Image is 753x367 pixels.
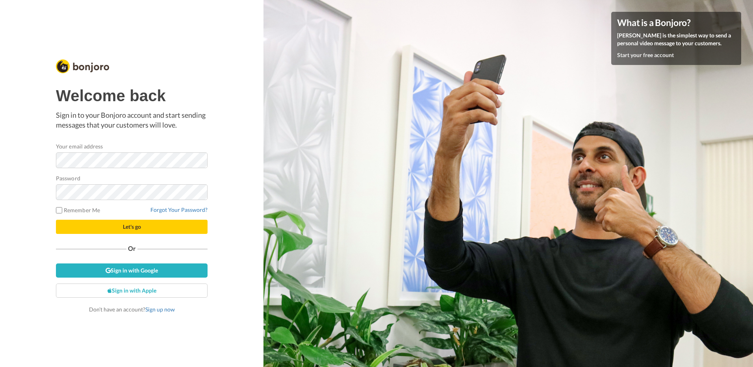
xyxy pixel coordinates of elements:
span: Don’t have an account? [89,306,175,313]
a: Sign up now [145,306,175,313]
label: Password [56,174,80,182]
a: Sign in with Google [56,263,208,278]
h1: Welcome back [56,87,208,104]
span: Let's go [123,223,141,230]
button: Let's go [56,220,208,234]
p: Sign in to your Bonjoro account and start sending messages that your customers will love. [56,110,208,130]
a: Sign in with Apple [56,284,208,298]
input: Remember Me [56,207,62,213]
span: Or [126,246,137,251]
p: [PERSON_NAME] is the simplest way to send a personal video message to your customers. [617,32,735,47]
a: Start your free account [617,52,674,58]
a: Forgot Your Password? [150,206,208,213]
h4: What is a Bonjoro? [617,18,735,28]
label: Remember Me [56,206,100,214]
label: Your email address [56,142,103,150]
